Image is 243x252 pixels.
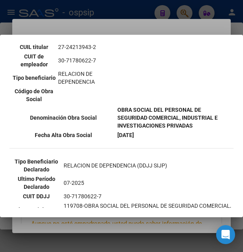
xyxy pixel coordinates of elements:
[11,70,57,86] th: Tipo beneficiario
[10,175,62,191] th: Ultimo Período Declarado
[216,225,235,244] div: Open Intercom Messenger
[63,157,233,174] td: RELACION DE DEPENDENCIA (DDJJ SIJP)
[58,70,115,86] td: RELACION DE DEPENDENCIA
[117,132,134,138] b: [DATE]
[63,201,233,218] td: 119708-OBRA SOCIAL DEL PERSONAL DE SEGURIDAD COMERCIAL, INDUSTRIAL E INVESTIGACIONES PRIVADAS
[10,157,62,174] th: Tipo Beneficiario Declarado
[10,192,62,201] th: CUIT DDJJ
[11,87,57,103] th: Código de Obra Social
[58,43,115,51] td: 27-24213943-2
[63,175,233,191] td: 07-2025
[63,192,233,201] td: 30-71780622-7
[10,201,62,218] th: Obra Social DDJJ
[10,105,116,130] th: Denominación Obra Social
[11,43,57,51] th: CUIL titular
[117,107,218,129] b: OBRA SOCIAL DEL PERSONAL DE SEGURIDAD COMERCIAL, INDUSTRIAL E INVESTIGACIONES PRIVADAS
[58,52,115,69] td: 30-71780622-7
[10,131,116,139] th: Fecha Alta Obra Social
[11,52,57,69] th: CUIT de empleador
